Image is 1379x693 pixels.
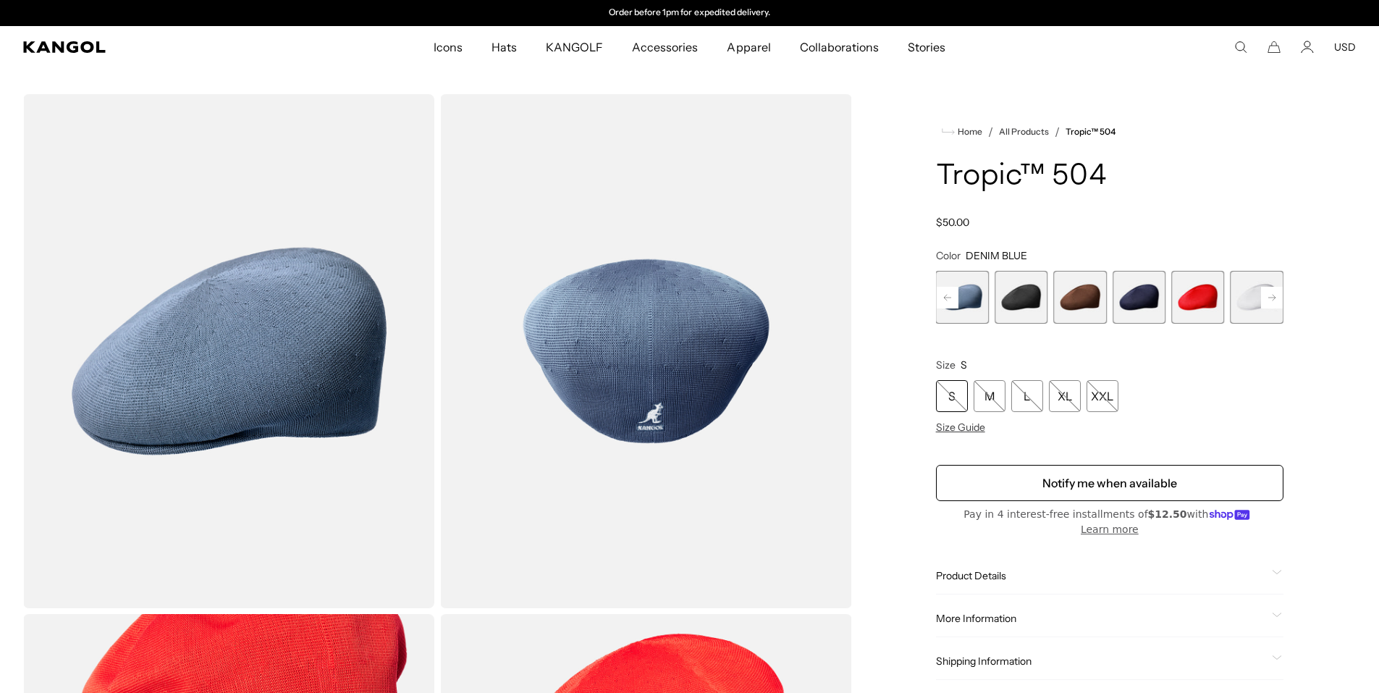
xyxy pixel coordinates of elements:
summary: Search here [1234,41,1247,54]
div: 3 of 9 [936,271,989,324]
div: XL [1049,380,1081,412]
a: Accessories [617,26,712,68]
span: Color [936,249,961,262]
span: Stories [908,26,945,68]
label: Brown [1053,271,1106,324]
a: Account [1301,41,1314,54]
span: S [961,358,967,371]
img: color-denim-blue [23,94,434,608]
span: More Information [936,612,1266,625]
label: DENIM BLUE [936,271,989,324]
slideshow-component: Announcement bar [541,7,839,19]
div: L [1011,380,1043,412]
li: / [982,123,993,140]
a: Hats [477,26,531,68]
span: Size Guide [936,421,985,434]
a: Apparel [712,26,785,68]
button: Cart [1268,41,1281,54]
label: Navy [1113,271,1165,324]
div: 4 of 9 [995,271,1047,324]
span: DENIM BLUE [966,249,1027,262]
span: Apparel [727,26,770,68]
a: KANGOLF [531,26,617,68]
a: Stories [893,26,960,68]
div: 6 of 9 [1113,271,1165,324]
a: Collaborations [785,26,893,68]
span: Shipping Information [936,655,1266,668]
div: 2 of 2 [541,7,839,19]
img: color-denim-blue [440,94,851,608]
div: 5 of 9 [1053,271,1106,324]
button: Notify me when available [936,465,1283,501]
a: All Products [999,127,1049,137]
h1: Tropic™ 504 [936,161,1283,193]
div: 8 of 9 [1231,271,1283,324]
div: M [974,380,1005,412]
label: White [1231,271,1283,324]
span: Product Details [936,569,1266,582]
div: S [936,380,968,412]
nav: breadcrumbs [936,123,1283,140]
span: Collaborations [800,26,879,68]
a: Tropic™ 504 [1066,127,1116,137]
button: USD [1334,41,1356,54]
span: Icons [434,26,463,68]
span: KANGOLF [546,26,603,68]
li: / [1049,123,1060,140]
label: Black [995,271,1047,324]
p: Order before 1pm for expedited delivery. [609,7,770,19]
span: Home [955,127,982,137]
a: Icons [419,26,477,68]
span: $50.00 [936,216,969,229]
a: Home [942,125,982,138]
div: Announcement [541,7,839,19]
label: Scarlet [1171,271,1224,324]
span: Size [936,358,956,371]
span: Accessories [632,26,698,68]
div: XXL [1087,380,1118,412]
a: Kangol [23,41,287,53]
div: 7 of 9 [1171,271,1224,324]
span: Hats [492,26,517,68]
